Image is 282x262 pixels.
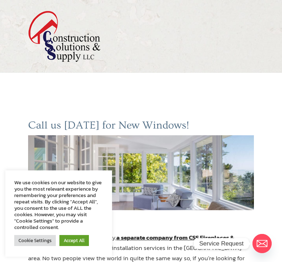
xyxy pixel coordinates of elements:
a: Accept All [59,235,89,246]
img: windows-jacksonville-fl-ormond-beach-fl-construction-solutions [28,135,254,210]
strong: a separate company from CSS Fireplaces & Outdoor Living [28,233,234,252]
a: Email [252,234,272,253]
h2: Call us [DATE] for New Windows! [28,119,254,135]
div: We use cookies on our website to give you the most relevant experience by remembering your prefer... [14,179,103,230]
img: logo [28,11,101,62]
a: Cookie Settings [14,235,56,246]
